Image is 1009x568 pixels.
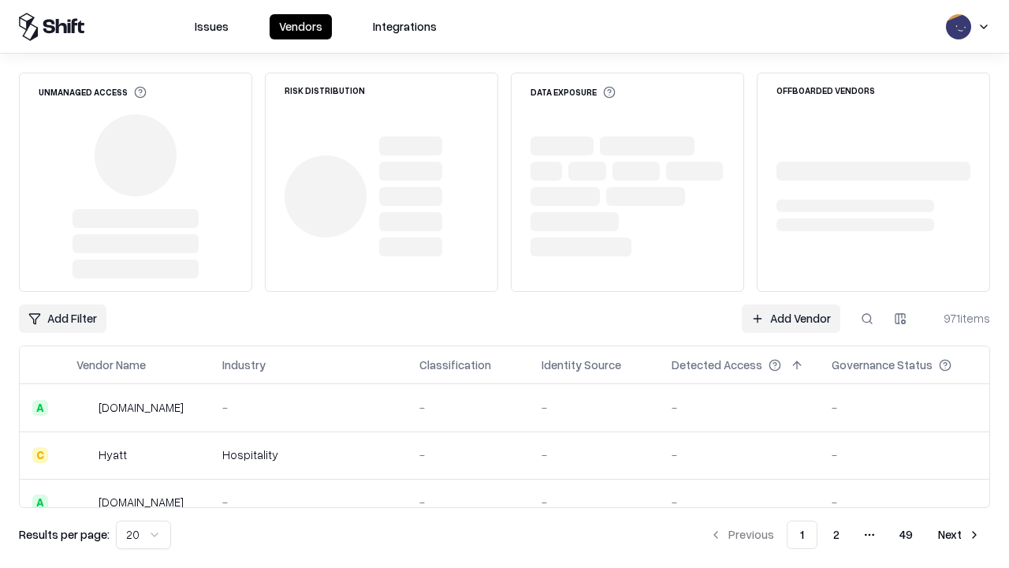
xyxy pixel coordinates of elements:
div: Classification [419,357,491,373]
div: - [672,399,806,416]
div: 971 items [927,310,990,327]
button: 49 [887,521,925,549]
button: Next [929,521,990,549]
button: Issues [185,14,238,39]
div: C [32,447,48,463]
button: Vendors [270,14,332,39]
div: - [419,447,516,463]
img: primesec.co.il [76,495,92,510]
div: - [419,399,516,416]
div: - [672,494,806,510]
p: Results per page: [19,526,110,543]
div: Identity Source [542,357,621,373]
button: 1 [787,521,817,549]
div: Offboarded Vendors [776,86,875,95]
div: Governance Status [832,357,933,373]
div: - [832,494,977,510]
img: intrado.com [76,400,92,416]
div: [DOMAIN_NAME] [99,399,184,416]
div: Unmanaged Access [39,86,147,99]
div: - [672,447,806,463]
div: - [832,447,977,463]
nav: pagination [700,521,990,549]
div: A [32,400,48,416]
div: - [542,447,646,463]
button: 2 [821,521,852,549]
div: Industry [222,357,266,373]
img: Hyatt [76,447,92,463]
div: Vendor Name [76,357,146,373]
div: Data Exposure [531,86,616,99]
div: A [32,495,48,510]
div: - [222,494,394,510]
button: Integrations [363,14,446,39]
div: Hospitality [222,447,394,463]
div: - [542,494,646,510]
div: Detected Access [672,357,762,373]
div: - [419,494,516,510]
button: Add Filter [19,305,106,333]
div: Hyatt [99,447,127,463]
div: - [542,399,646,416]
a: Add Vendor [742,305,840,333]
div: - [832,399,977,416]
div: Risk Distribution [285,86,365,95]
div: - [222,399,394,416]
div: [DOMAIN_NAME] [99,494,184,510]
